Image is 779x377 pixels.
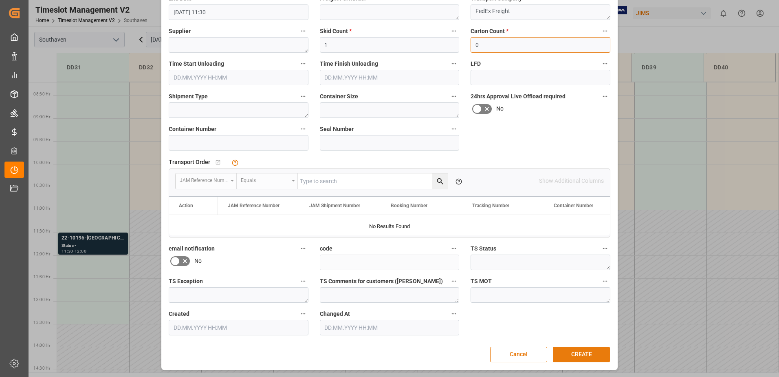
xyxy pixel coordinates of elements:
button: Supplier [298,26,308,36]
span: JAM Shipment Number [309,203,360,208]
button: Created [298,308,308,319]
input: DD.MM.YYYY HH:MM [320,70,460,85]
span: Container Size [320,92,358,101]
button: Time Start Unloading [298,58,308,69]
span: Seal Number [320,125,354,133]
button: CREATE [553,347,610,362]
input: Type to search [298,173,448,189]
button: email notification [298,243,308,254]
button: Time Finish Unloading [449,58,459,69]
span: Booking Number [391,203,427,208]
input: DD.MM.YYYY HH:MM [169,4,308,20]
span: Carton Count [471,27,508,35]
textarea: FedEx Freight [471,4,610,20]
span: Container Number [554,203,593,208]
button: Seal Number [449,124,459,134]
button: Container Size [449,91,459,102]
input: DD.MM.YYYY HH:MM [169,70,308,85]
button: Skid Count * [449,26,459,36]
button: TS Exception [298,276,308,286]
span: Time Finish Unloading [320,60,378,68]
span: Shipment Type [169,92,208,101]
button: code [449,243,459,254]
span: No [496,104,504,113]
button: 24hrs Approval Live Offload required [600,91,610,102]
span: code [320,244,332,253]
span: Tracking Number [472,203,509,208]
span: Transport Order [169,158,210,166]
button: TS MOT [600,276,610,286]
span: Time Start Unloading [169,60,224,68]
input: DD.MM.YYYY HH:MM [320,320,460,335]
div: Equals [241,175,289,184]
button: search button [432,173,448,189]
div: JAM Reference Number [180,175,228,184]
span: TS MOT [471,277,492,286]
span: 24hrs Approval Live Offload required [471,92,566,101]
span: Container Number [169,125,216,133]
span: Changed At [320,310,350,318]
button: Container Number [298,124,308,134]
input: DD.MM.YYYY HH:MM [169,320,308,335]
span: Created [169,310,189,318]
button: LFD [600,58,610,69]
span: TS Exception [169,277,203,286]
button: Cancel [490,347,547,362]
div: Action [179,203,193,208]
button: open menu [176,173,237,189]
button: TS Status [600,243,610,254]
span: JAM Reference Number [228,203,279,208]
button: TS Comments for customers ([PERSON_NAME]) [449,276,459,286]
button: Changed At [449,308,459,319]
span: TS Status [471,244,496,253]
button: Carton Count * [600,26,610,36]
span: Skid Count [320,27,352,35]
span: TS Comments for customers ([PERSON_NAME]) [320,277,443,286]
button: Shipment Type [298,91,308,102]
button: open menu [237,173,298,189]
span: LFD [471,60,481,68]
span: Supplier [169,27,191,35]
span: email notification [169,244,215,253]
span: No [194,257,202,265]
